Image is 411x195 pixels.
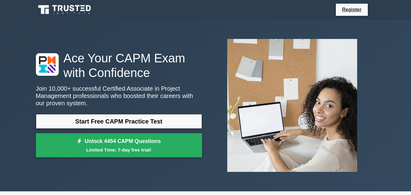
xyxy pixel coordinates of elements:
[36,133,202,158] a: Unlock 4454 CAPM QuestionsLimited Time: 7-day free trial!
[36,51,202,80] h1: Ace Your CAPM Exam with Confidence
[338,6,365,13] a: Register
[44,146,194,153] small: Limited Time: 7-day free trial!
[36,85,202,107] p: Join 10,000+ successful Certified Associate in Project Management professionals who boosted their...
[36,114,202,129] a: Start Free CAPM Practice Test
